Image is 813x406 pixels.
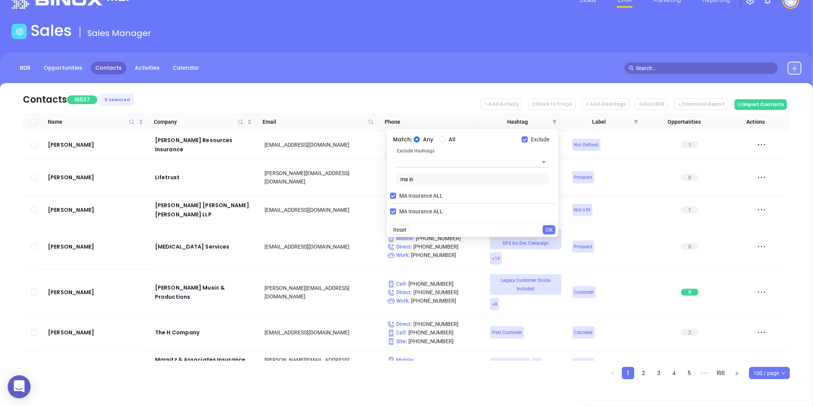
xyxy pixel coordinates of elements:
span: Customer [574,288,594,296]
li: Next Page [731,367,743,379]
li: 166 [714,367,728,379]
a: [PERSON_NAME] Music & Productions [155,283,254,301]
li: 2 [637,367,650,379]
span: Work : [387,252,410,258]
button: right [731,367,743,379]
span: Cell : [387,329,407,336]
li: 4 [668,367,680,379]
a: Opportunities [39,62,87,74]
span: Legacy Customer Onsite Included [492,276,559,293]
a: [PERSON_NAME] [48,205,144,214]
a: BDR [15,62,35,74]
span: right [735,371,739,376]
div: [EMAIL_ADDRESS][DOMAIN_NAME] [264,328,377,337]
span: MA Insurance ALL [396,207,446,216]
div: 0 Selected [100,93,134,106]
span: 0 [681,243,699,250]
p: [PHONE_NUMBER] [387,337,479,345]
a: [PERSON_NAME] [48,242,144,251]
span: Not Defined [574,141,599,149]
span: MA Insurance ALL [396,192,446,200]
button: OK [543,225,555,234]
span: Cell : [387,281,407,287]
a: [PERSON_NAME] Resources Insurance [155,136,254,154]
p: [PHONE_NUMBER] [387,251,479,259]
span: Mobile : [387,357,415,363]
a: Calendar [168,62,204,74]
a: 166 [714,367,727,379]
a: [PERSON_NAME] [48,328,144,337]
span: Name [48,118,137,126]
span: Direct : [387,289,412,295]
span: 0 [681,361,699,368]
span: Prospect [574,360,593,368]
div: Contacts [23,93,67,106]
span: filter [634,120,638,124]
p: [PHONE_NUMBER] [387,320,479,328]
a: Lifetrust [155,173,254,182]
span: Prospect [574,173,593,182]
th: Actions [723,113,784,131]
span: Prospect [574,242,593,251]
button: Import Contacts [735,99,787,110]
button: Open [539,157,549,167]
p: [PHONE_NUMBER] [387,234,479,242]
p: [PHONE_NUMBER] [387,296,479,305]
th: Phone [377,113,479,131]
span: Not a fit [574,206,591,214]
span: 100 / page [753,367,786,379]
span: Direct : [387,321,412,327]
li: 1 [622,367,634,379]
th: Opportunities [642,113,723,131]
button: Reset [390,225,410,234]
span: 2 [681,329,699,336]
a: Contacts [91,62,126,74]
a: [MEDICAL_DATA] Services [155,242,254,251]
th: Name [45,113,147,131]
div: [PERSON_NAME][EMAIL_ADDRESS][DOMAIN_NAME] [264,284,377,301]
li: 5 [683,367,695,379]
input: Search [396,174,549,185]
span: Email [263,118,365,126]
span: 0 [681,174,699,181]
span: 1 [681,141,699,148]
div: The H Company [155,328,254,337]
input: Search… [636,64,774,72]
span: 16537 [67,95,97,104]
span: Mobile : [387,235,415,241]
p: Exclude Hashtags [397,147,549,155]
span: + 14 [492,254,500,263]
span: Hashtag [486,118,549,126]
div: [EMAIL_ADDRESS][DOMAIN_NAME] [264,141,377,149]
a: [PERSON_NAME] [48,360,144,369]
button: left [607,367,619,379]
span: Canceled [574,328,593,337]
li: Next 5 Pages [699,367,711,379]
div: [PERSON_NAME] [48,173,144,182]
span: + 8 [492,300,497,308]
span: Any [420,135,436,144]
h1: Sales [31,21,72,40]
span: + 4 [534,360,540,368]
a: Activities [130,62,164,74]
div: [PERSON_NAME][EMAIL_ADDRESS][DOMAIN_NAME] [264,169,377,186]
p: [PHONE_NUMBER] [387,242,479,251]
a: 4 [668,367,680,379]
span: filter [632,116,640,128]
div: [PERSON_NAME] [PERSON_NAME] [PERSON_NAME] LLP [155,201,254,219]
a: [PERSON_NAME] [48,288,144,297]
a: [PERSON_NAME] [48,140,144,149]
p: [PHONE_NUMBER] [387,288,479,296]
span: 2024 Q4 [GEOGRAPHIC_DATA] DFS Ins Dec Campaign [492,231,559,247]
span: Company [154,118,245,126]
div: [EMAIL_ADDRESS][DOMAIN_NAME] [264,206,377,214]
